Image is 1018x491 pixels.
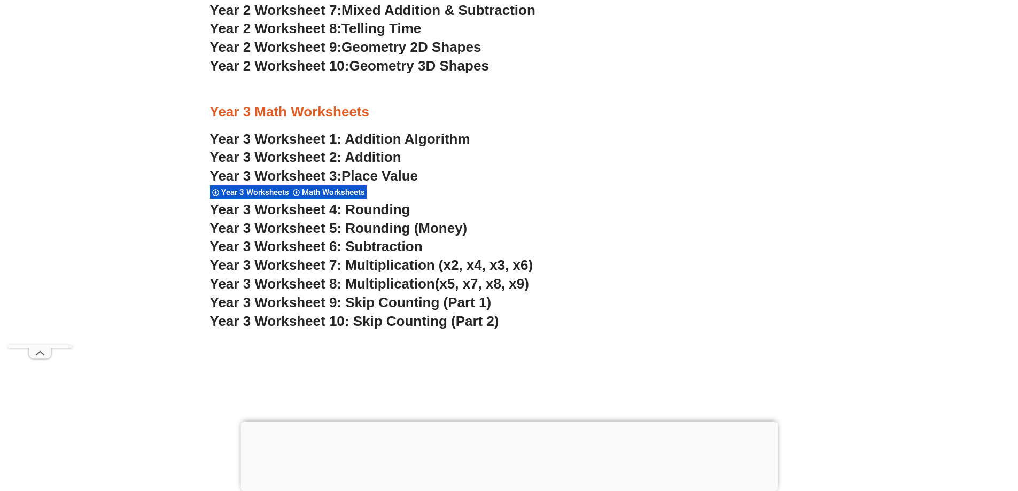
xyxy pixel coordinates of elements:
a: Year 3 Worksheet 3:Place Value [210,168,418,184]
span: Geometry 3D Shapes [349,58,488,74]
a: Year 2 Worksheet 7:Mixed Addition & Subtraction [210,2,535,18]
iframe: Chat Widget [840,370,1018,491]
span: Geometry 2D Shapes [341,39,481,55]
a: Year 3 Worksheet 8: Multiplication(x5, x7, x8, x9) [210,276,529,292]
span: Year 3 Worksheet 3: [210,168,342,184]
span: Telling Time [341,20,421,36]
span: Year 2 Worksheet 9: [210,39,342,55]
iframe: Advertisement [240,422,778,488]
a: Year 2 Worksheet 9:Geometry 2D Shapes [210,39,481,55]
span: Year 3 Worksheet 8: Multiplication [210,276,435,292]
span: Place Value [341,168,418,184]
span: Math Worksheets [302,188,368,197]
a: Year 3 Worksheet 1: Addition Algorithm [210,131,470,147]
a: Year 3 Worksheet 7: Multiplication (x2, x4, x3, x6) [210,257,533,273]
a: Year 3 Worksheet 10: Skip Counting (Part 2) [210,313,499,329]
a: Year 3 Worksheet 9: Skip Counting (Part 1) [210,294,492,310]
h3: Year 3 Math Worksheets [210,103,809,121]
span: Year 2 Worksheet 10: [210,58,349,74]
a: Year 3 Worksheet 2: Addition [210,149,401,165]
a: Year 2 Worksheet 8:Telling Time [210,20,422,36]
a: Year 2 Worksheet 10:Geometry 3D Shapes [210,58,489,74]
a: Year 3 Worksheet 4: Rounding [210,201,410,217]
span: Year 3 Worksheets [221,188,292,197]
a: Year 3 Worksheet 5: Rounding (Money) [210,220,468,236]
span: (x5, x7, x8, x9) [435,276,529,292]
span: Year 2 Worksheet 8: [210,20,342,36]
a: Year 3 Worksheet 6: Subtraction [210,238,423,254]
div: Math Worksheets [291,185,367,199]
div: Year 3 Worksheets [210,185,291,199]
span: Year 2 Worksheet 7: [210,2,342,18]
span: Mixed Addition & Subtraction [341,2,535,18]
iframe: Advertisement [8,25,72,345]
